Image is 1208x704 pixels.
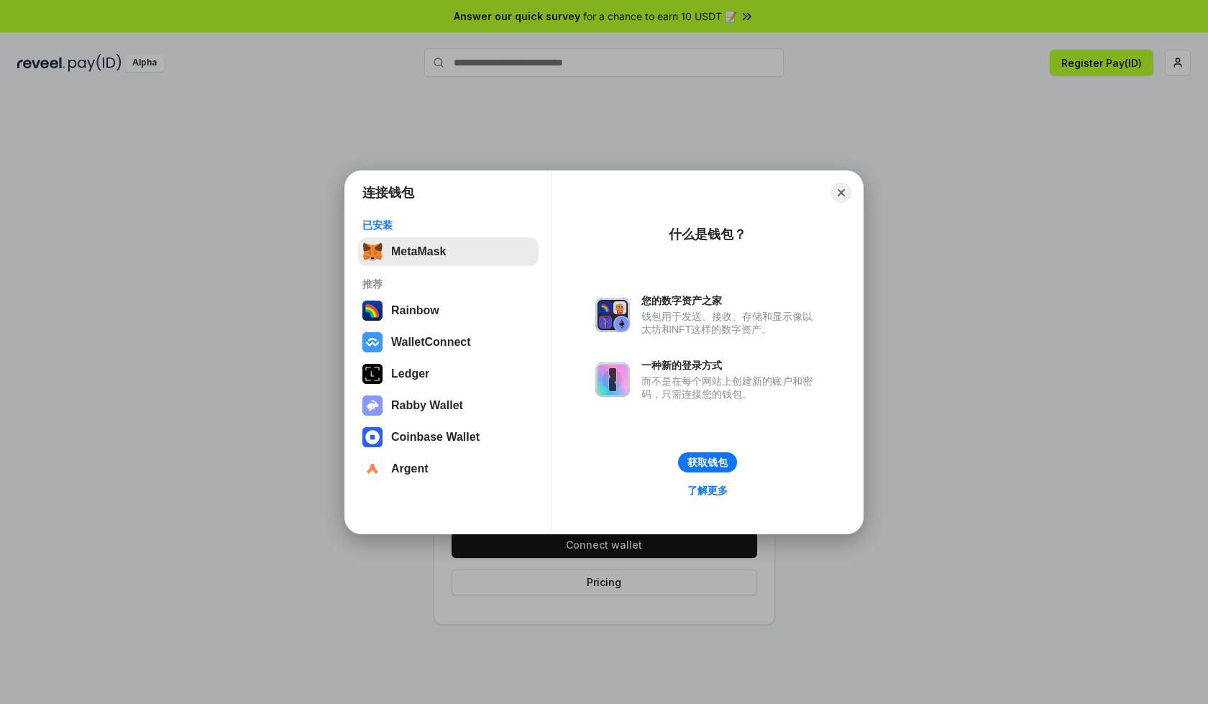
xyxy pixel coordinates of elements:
[678,452,737,472] button: 获取钱包
[595,362,630,397] img: svg+xml,%3Csvg%20xmlns%3D%22http%3A%2F%2Fwww.w3.org%2F2000%2Fsvg%22%20fill%3D%22none%22%20viewBox...
[391,304,439,317] div: Rainbow
[362,396,383,416] img: svg+xml,%3Csvg%20xmlns%3D%22http%3A%2F%2Fwww.w3.org%2F2000%2Fsvg%22%20fill%3D%22none%22%20viewBox...
[362,219,534,232] div: 已安装
[669,226,746,243] div: 什么是钱包？
[687,484,728,497] div: 了解更多
[362,332,383,352] img: svg+xml,%3Csvg%20width%3D%2228%22%20height%3D%2228%22%20viewBox%3D%220%200%2028%2028%22%20fill%3D...
[595,298,630,332] img: svg+xml,%3Csvg%20xmlns%3D%22http%3A%2F%2Fwww.w3.org%2F2000%2Fsvg%22%20fill%3D%22none%22%20viewBox...
[358,237,539,266] button: MetaMask
[391,399,463,412] div: Rabby Wallet
[358,296,539,325] button: Rainbow
[641,294,820,307] div: 您的数字资产之家
[358,454,539,483] button: Argent
[358,328,539,357] button: WalletConnect
[362,242,383,262] img: svg+xml,%3Csvg%20fill%3D%22none%22%20height%3D%2233%22%20viewBox%3D%220%200%2035%2033%22%20width%...
[679,481,736,500] a: 了解更多
[362,184,414,201] h1: 连接钱包
[358,423,539,452] button: Coinbase Wallet
[362,459,383,479] img: svg+xml,%3Csvg%20width%3D%2228%22%20height%3D%2228%22%20viewBox%3D%220%200%2028%2028%22%20fill%3D...
[641,310,820,336] div: 钱包用于发送、接收、存储和显示像以太坊和NFT这样的数字资产。
[358,391,539,420] button: Rabby Wallet
[358,360,539,388] button: Ledger
[831,183,851,203] button: Close
[391,245,446,258] div: MetaMask
[362,301,383,321] img: svg+xml,%3Csvg%20width%3D%22120%22%20height%3D%22120%22%20viewBox%3D%220%200%20120%20120%22%20fil...
[362,278,534,291] div: 推荐
[687,456,728,469] div: 获取钱包
[391,431,480,444] div: Coinbase Wallet
[641,359,820,372] div: 一种新的登录方式
[362,427,383,447] img: svg+xml,%3Csvg%20width%3D%2228%22%20height%3D%2228%22%20viewBox%3D%220%200%2028%2028%22%20fill%3D...
[391,336,471,349] div: WalletConnect
[391,462,429,475] div: Argent
[391,367,429,380] div: Ledger
[641,375,820,401] div: 而不是在每个网站上创建新的账户和密码，只需连接您的钱包。
[362,364,383,384] img: svg+xml,%3Csvg%20xmlns%3D%22http%3A%2F%2Fwww.w3.org%2F2000%2Fsvg%22%20width%3D%2228%22%20height%3...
